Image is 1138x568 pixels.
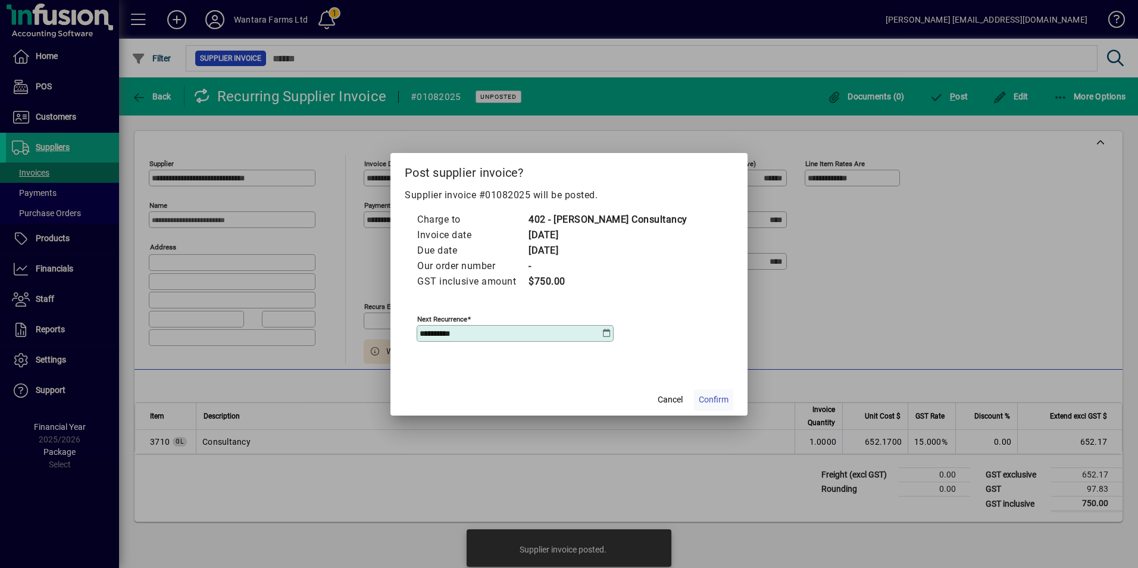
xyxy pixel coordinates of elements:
[405,188,733,202] p: Supplier invoice #01082025 will be posted.
[417,258,528,274] td: Our order number
[528,243,687,258] td: [DATE]
[528,258,687,274] td: -
[417,274,528,289] td: GST inclusive amount
[699,394,729,406] span: Confirm
[651,389,689,411] button: Cancel
[417,212,528,227] td: Charge to
[417,314,467,323] mat-label: Next recurrence
[528,227,687,243] td: [DATE]
[528,212,687,227] td: 402 - [PERSON_NAME] Consultancy
[417,227,528,243] td: Invoice date
[390,153,748,188] h2: Post supplier invoice?
[417,243,528,258] td: Due date
[528,274,687,289] td: $750.00
[694,389,733,411] button: Confirm
[658,394,683,406] span: Cancel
